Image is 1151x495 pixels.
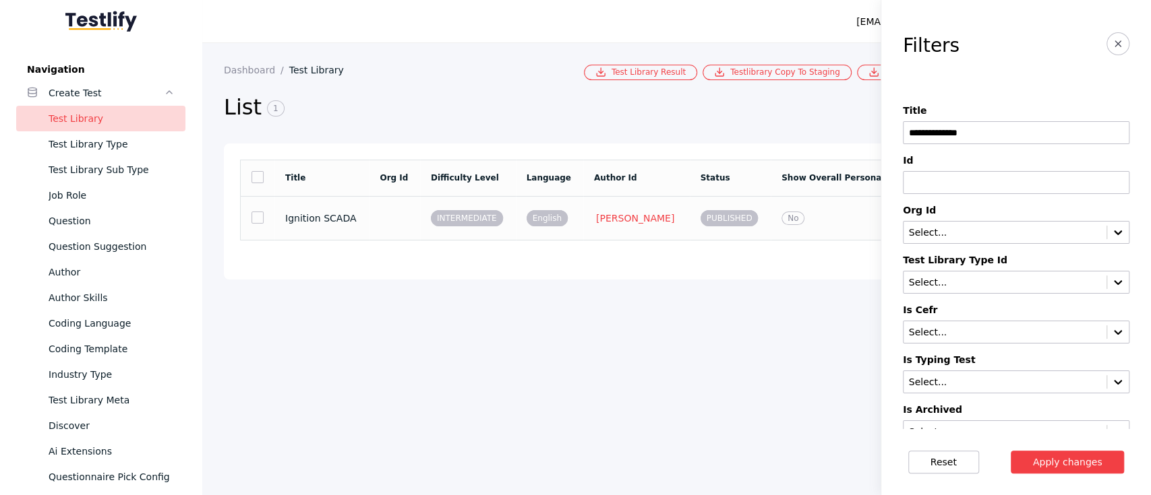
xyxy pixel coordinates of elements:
div: Test Library Meta [49,392,175,408]
label: Id [903,155,1129,166]
a: Difficulty Level [431,173,499,183]
button: Apply changes [1011,451,1125,473]
label: Org Id [903,205,1129,216]
div: Questionnaire Pick Config [49,469,175,485]
div: Create Test [49,85,164,101]
button: Reset [908,451,979,473]
div: Author Skills [49,290,175,306]
a: Job Role [16,183,185,208]
a: Coding Language [16,310,185,336]
label: Is Cefr [903,304,1129,315]
a: Test Library Meta [16,387,185,413]
a: Discover [16,413,185,438]
div: Coding Language [49,315,175,331]
a: Show Overall Personality Score [781,173,924,183]
div: Job Role [49,187,175,203]
a: Test Library [16,106,185,131]
div: Question Suggestion [49,238,175,255]
a: Industry Type [16,362,185,387]
span: 1 [267,100,285,117]
label: Navigation [16,64,185,75]
label: Title [903,105,1129,116]
div: Test Library [49,110,175,127]
a: Ai Extensions [16,438,185,464]
a: Questionnaire Pick Config [16,464,185,490]
a: Author Skills [16,285,185,310]
label: Is Typing Test [903,354,1129,365]
div: Discover [49,418,175,434]
span: INTERMEDIATE [431,210,503,226]
div: Industry Type [49,366,175,383]
label: Test Library Type Id [903,255,1129,265]
a: Bulk Csv Download [857,65,974,80]
a: [PERSON_NAME] [594,212,676,224]
a: Test Library Sub Type [16,157,185,183]
a: Testlibrary Copy To Staging [703,65,852,80]
a: Dashboard [224,65,289,75]
a: Test Library Result [584,65,697,80]
a: Title [285,173,305,183]
div: [EMAIL_ADDRESS][PERSON_NAME][DOMAIN_NAME] [856,13,1100,30]
label: Is Archived [903,404,1129,415]
a: Test Library Type [16,131,185,157]
a: Status [701,173,730,183]
a: Language [527,173,571,183]
a: Question Suggestion [16,234,185,259]
div: Test Library Sub Type [49,162,175,178]
span: No [781,211,804,225]
a: Coding Template [16,336,185,362]
a: Org Id [380,173,408,183]
div: Question [49,213,175,229]
div: Author [49,264,175,280]
a: Author [16,259,185,285]
a: Author Id [594,173,637,183]
a: Question [16,208,185,234]
h2: List [224,94,904,122]
span: English [527,210,568,226]
h3: Filters [903,35,960,57]
div: Ai Extensions [49,443,175,459]
a: Test Library [289,65,355,75]
div: Coding Template [49,341,175,357]
section: Ignition SCADA [285,213,358,224]
img: Testlify - Backoffice [65,11,137,32]
div: Test Library Type [49,136,175,152]
span: PUBLISHED [701,210,759,226]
